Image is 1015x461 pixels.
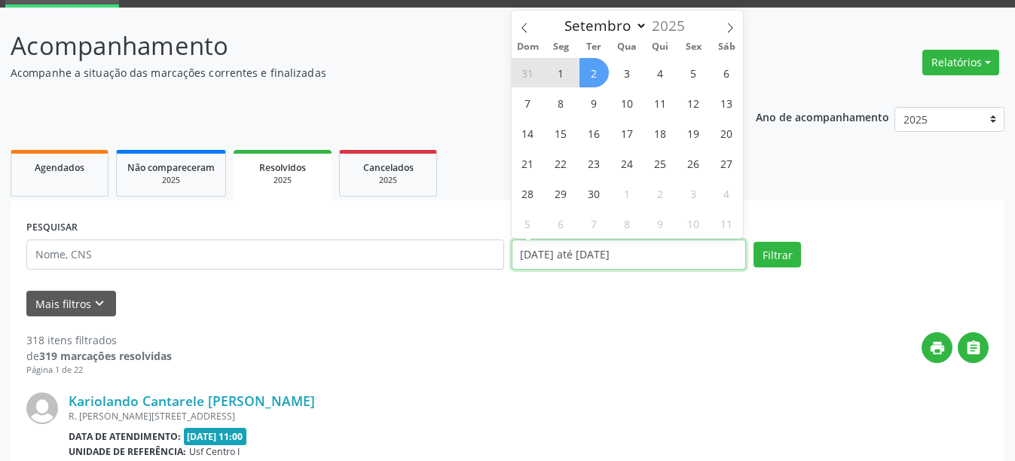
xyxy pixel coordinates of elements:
span: Seg [544,42,577,52]
span: Outubro 4, 2025 [712,179,741,208]
p: Ano de acompanhamento [756,107,889,126]
span: Setembro 4, 2025 [646,58,675,87]
div: de [26,348,172,364]
label: PESQUISAR [26,216,78,240]
span: Setembro 14, 2025 [513,118,543,148]
span: Agendados [35,161,84,174]
span: Agosto 31, 2025 [513,58,543,87]
span: Setembro 15, 2025 [546,118,576,148]
div: 2025 [350,175,426,186]
span: Setembro 3, 2025 [613,58,642,87]
span: Setembro 19, 2025 [679,118,708,148]
span: Setembro 2, 2025 [579,58,609,87]
strong: 319 marcações resolvidas [39,349,172,363]
span: Qui [644,42,677,52]
span: Outubro 3, 2025 [679,179,708,208]
a: Kariolando Cantarele [PERSON_NAME] [69,392,315,409]
span: Setembro 13, 2025 [712,88,741,118]
div: 2025 [127,175,215,186]
span: Setembro 20, 2025 [712,118,741,148]
i: print [929,340,946,356]
span: Setembro 26, 2025 [679,148,708,178]
button:  [958,332,989,363]
span: Outubro 6, 2025 [546,209,576,238]
div: 318 itens filtrados [26,332,172,348]
span: Outubro 5, 2025 [513,209,543,238]
span: Sáb [710,42,743,52]
button: Mais filtroskeyboard_arrow_down [26,291,116,317]
div: R. [PERSON_NAME][STREET_ADDRESS] [69,410,989,423]
span: Sex [677,42,710,52]
span: Setembro 7, 2025 [513,88,543,118]
b: Data de atendimento: [69,430,181,443]
span: Outubro 7, 2025 [579,209,609,238]
span: Cancelados [363,161,414,174]
span: Setembro 28, 2025 [513,179,543,208]
span: Setembro 27, 2025 [712,148,741,178]
span: Setembro 18, 2025 [646,118,675,148]
span: Setembro 12, 2025 [679,88,708,118]
span: Resolvidos [259,161,306,174]
span: Setembro 6, 2025 [712,58,741,87]
span: Setembro 1, 2025 [546,58,576,87]
span: Outubro 10, 2025 [679,209,708,238]
span: Outubro 11, 2025 [712,209,741,238]
span: Setembro 10, 2025 [613,88,642,118]
span: Usf Centro I [189,445,240,458]
span: Setembro 16, 2025 [579,118,609,148]
span: Outubro 2, 2025 [646,179,675,208]
i: keyboard_arrow_down [91,295,108,312]
span: Setembro 5, 2025 [679,58,708,87]
span: Outubro 8, 2025 [613,209,642,238]
span: Dom [512,42,545,52]
button: print [922,332,952,363]
span: Setembro 17, 2025 [613,118,642,148]
span: Ter [577,42,610,52]
span: Setembro 9, 2025 [579,88,609,118]
span: Qua [610,42,644,52]
span: Setembro 8, 2025 [546,88,576,118]
p: Acompanhe a situação das marcações correntes e finalizadas [11,65,706,81]
b: Unidade de referência: [69,445,186,458]
span: Outubro 9, 2025 [646,209,675,238]
p: Acompanhamento [11,27,706,65]
span: Não compareceram [127,161,215,174]
span: Setembro 22, 2025 [546,148,576,178]
span: Setembro 29, 2025 [546,179,576,208]
i:  [965,340,982,356]
button: Relatórios [922,50,999,75]
button: Filtrar [754,242,801,267]
select: Month [558,15,648,36]
input: Nome, CNS [26,240,504,270]
input: Selecione um intervalo [512,240,747,270]
span: Setembro 24, 2025 [613,148,642,178]
span: Setembro 21, 2025 [513,148,543,178]
div: Página 1 de 22 [26,364,172,377]
span: Setembro 30, 2025 [579,179,609,208]
span: [DATE] 11:00 [184,428,247,445]
span: Setembro 23, 2025 [579,148,609,178]
span: Setembro 25, 2025 [646,148,675,178]
span: Outubro 1, 2025 [613,179,642,208]
span: Setembro 11, 2025 [646,88,675,118]
div: 2025 [244,175,321,186]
